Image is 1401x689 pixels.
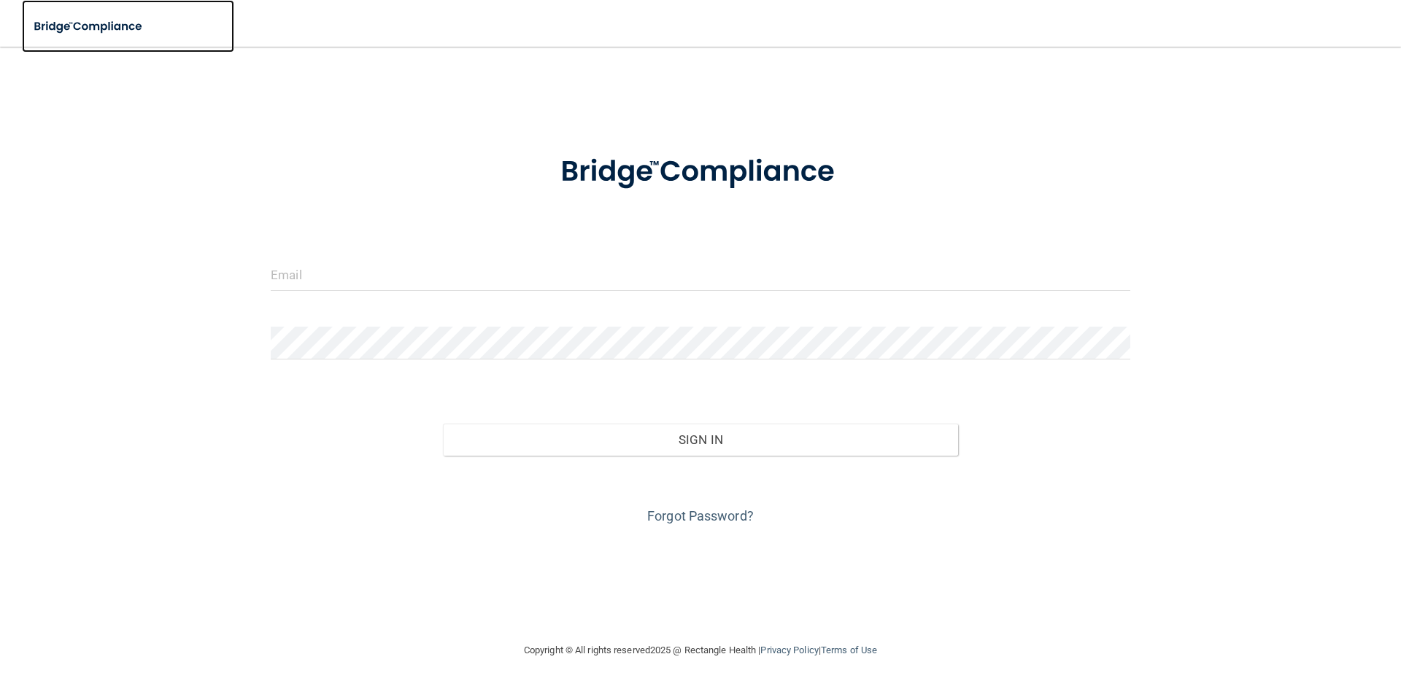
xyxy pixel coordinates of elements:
[271,258,1130,291] input: Email
[434,627,967,674] div: Copyright © All rights reserved 2025 @ Rectangle Health | |
[760,645,818,655] a: Privacy Policy
[443,424,959,456] button: Sign In
[22,12,156,42] img: bridge_compliance_login_screen.278c3ca4.svg
[647,508,754,523] a: Forgot Password?
[530,134,871,210] img: bridge_compliance_login_screen.278c3ca4.svg
[821,645,877,655] a: Terms of Use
